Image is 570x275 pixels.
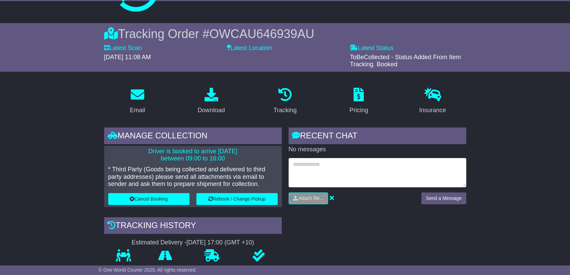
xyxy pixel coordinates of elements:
[104,239,282,246] div: Estimated Delivery -
[193,85,229,117] a: Download
[273,106,296,115] div: Tracking
[104,217,282,236] div: Tracking history
[108,166,278,188] p: * Third Party (Goods being collected and delivered to third party addresses) please send all atta...
[196,193,278,205] button: Rebook / Change Pickup
[419,106,446,115] div: Insurance
[98,267,197,273] span: © One World Courier 2025. All rights reserved.
[227,45,272,52] label: Latest Location
[349,106,368,115] div: Pricing
[104,127,282,146] div: Manage collection
[289,146,466,153] p: No messages
[198,106,225,115] div: Download
[415,85,451,117] a: Insurance
[104,54,151,61] span: [DATE] 11:08 AM
[186,239,254,246] div: [DATE] 17:00 (GMT +10)
[350,54,461,68] span: ToBeCollected - Status Added From Item Tracking. Booked
[104,45,142,52] label: Latest Scan
[125,85,149,117] a: Email
[130,106,145,115] div: Email
[104,27,466,41] div: Tracking Order #
[350,45,393,52] label: Latest Status
[421,192,466,204] button: Send a Message
[108,193,190,205] button: Cancel Booking
[209,27,314,41] span: OWCAU646939AU
[269,85,301,117] a: Tracking
[108,148,278,162] p: Driver is booked to arrive [DATE] between 09:00 to 16:00
[289,127,466,146] div: RECENT CHAT
[345,85,373,117] a: Pricing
